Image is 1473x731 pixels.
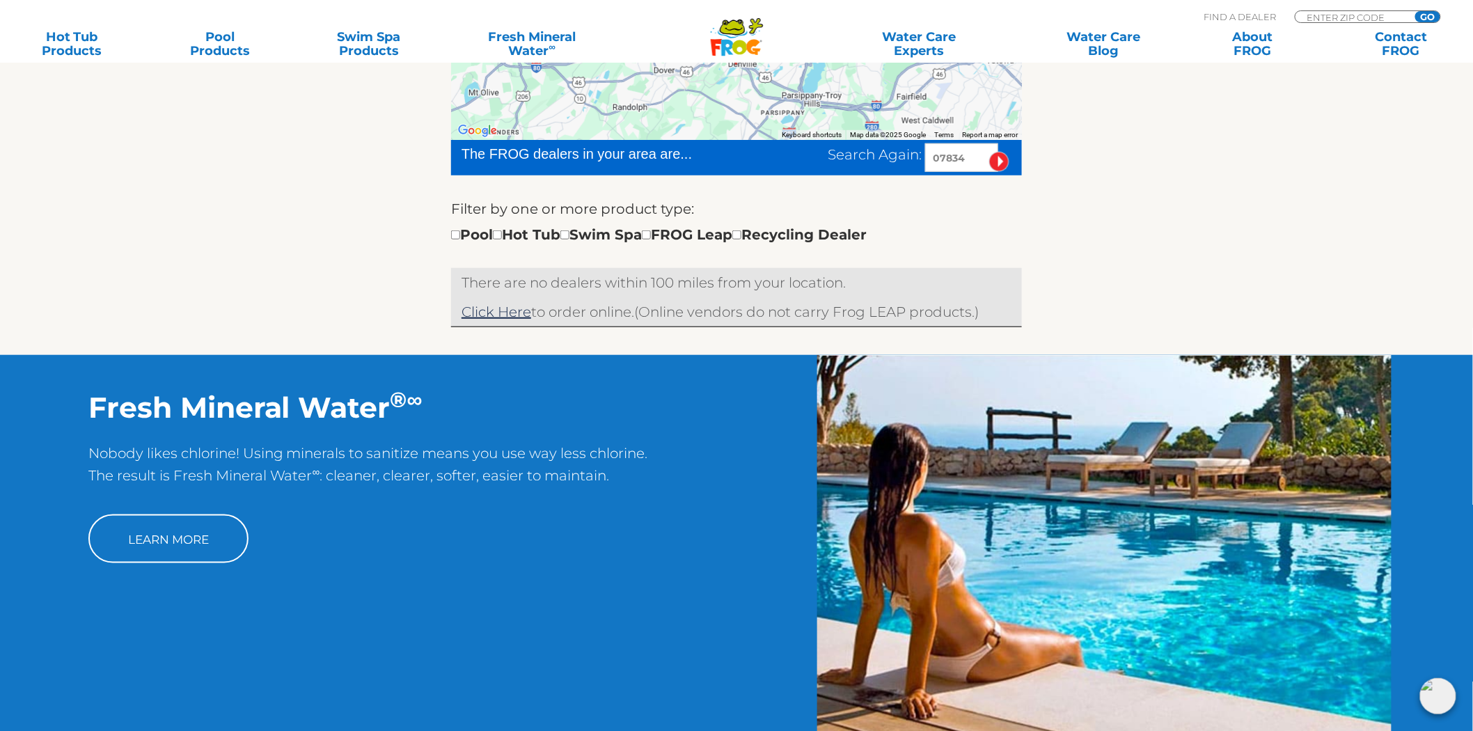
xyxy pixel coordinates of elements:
[455,122,501,140] img: Google
[1195,30,1310,58] a: AboutFROG
[1420,678,1456,714] img: openIcon
[1415,11,1440,22] input: GO
[549,41,556,52] sup: ∞
[14,30,129,58] a: Hot TubProducts
[311,30,427,58] a: Swim SpaProducts
[462,272,1011,294] p: There are no dealers within 100 miles from your location.
[88,514,249,563] a: Learn More
[460,30,605,58] a: Fresh MineralWater∞
[391,386,407,413] sup: ®
[88,442,648,501] p: Nobody likes chlorine! Using minerals to sanitize means you use way less chlorine. The result is ...
[462,143,742,164] div: The FROG dealers in your area are...
[462,304,634,320] span: to order online.
[1046,30,1162,58] a: Water CareBlog
[962,131,1018,139] a: Report a map error
[451,223,867,246] div: Pool Hot Tub Swim Spa FROG Leap Recycling Dealer
[934,131,954,139] a: Terms
[989,152,1009,172] input: Submit
[826,30,1014,58] a: Water CareExperts
[850,131,926,139] span: Map data ©2025 Google
[1204,10,1277,23] p: Find A Dealer
[1344,30,1459,58] a: ContactFROG
[451,198,694,220] label: Filter by one or more product type:
[828,146,922,163] span: Search Again:
[462,304,531,320] a: Click Here
[782,130,842,140] button: Keyboard shortcuts
[462,301,1011,323] p: (Online vendors do not carry Frog LEAP products.)
[455,122,501,140] a: Open this area in Google Maps (opens a new window)
[88,390,648,425] h2: Fresh Mineral Water
[313,465,320,478] sup: ∞
[407,386,423,413] sup: ∞
[1306,11,1400,23] input: Zip Code Form
[163,30,278,58] a: PoolProducts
